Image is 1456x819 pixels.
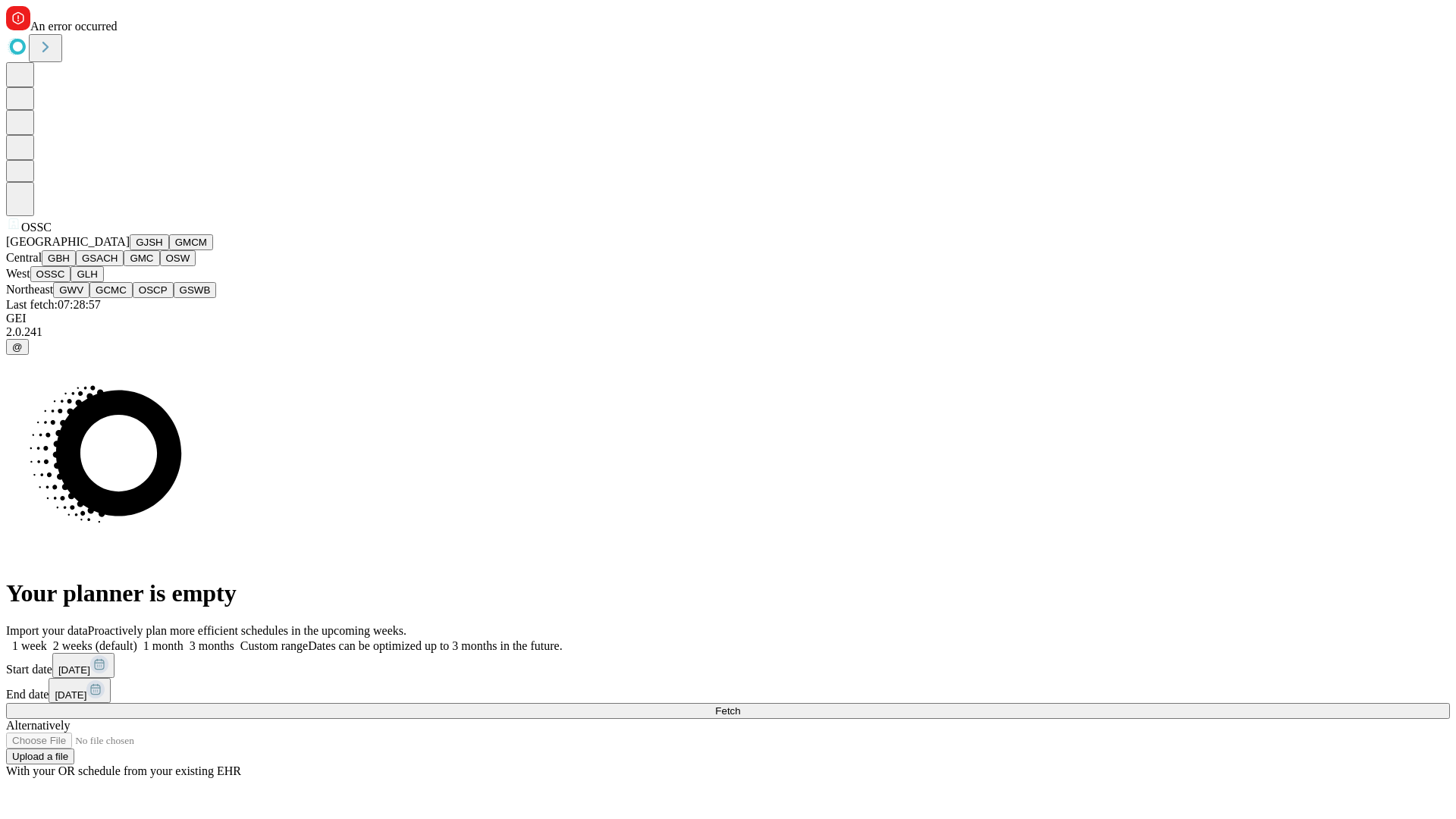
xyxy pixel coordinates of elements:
button: GMCM [169,234,213,250]
span: With your OR schedule from your existing EHR [6,764,241,777]
span: OSSC [21,221,52,234]
span: [DATE] [55,689,86,701]
button: OSCP [133,282,174,298]
button: [DATE] [52,653,115,678]
div: GEI [6,312,1450,325]
button: GSWB [174,282,217,298]
button: GJSH [130,234,169,250]
span: 3 months [190,639,234,652]
span: Fetch [715,705,740,717]
button: OSW [160,250,196,266]
span: Proactively plan more efficient schedules in the upcoming weeks. [88,624,406,637]
span: Dates can be optimized up to 3 months in the future. [308,639,562,652]
button: OSSC [30,266,71,282]
span: 2 weeks (default) [53,639,137,652]
div: Start date [6,653,1450,678]
div: End date [6,678,1450,703]
span: West [6,267,30,280]
button: [DATE] [49,678,111,703]
button: GWV [53,282,89,298]
span: Custom range [240,639,308,652]
div: 2.0.241 [6,325,1450,339]
span: Alternatively [6,719,70,732]
span: An error occurred [30,20,118,33]
button: GBH [42,250,76,266]
button: GCMC [89,282,133,298]
span: 1 month [143,639,184,652]
span: [DATE] [58,664,90,676]
h1: Your planner is empty [6,579,1450,607]
span: Northeast [6,283,53,296]
span: Import your data [6,624,88,637]
span: @ [12,341,23,353]
button: GSACH [76,250,124,266]
span: Central [6,251,42,264]
button: Fetch [6,703,1450,719]
span: 1 week [12,639,47,652]
button: Upload a file [6,748,74,764]
button: GLH [71,266,103,282]
span: Last fetch: 07:28:57 [6,298,101,311]
button: @ [6,339,29,355]
span: [GEOGRAPHIC_DATA] [6,235,130,248]
button: GMC [124,250,159,266]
